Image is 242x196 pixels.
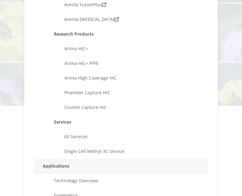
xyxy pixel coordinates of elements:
a: Aventa [MEDICAL_DATA] [57,12,208,27]
a: Single Cell Methyl-3C Service [57,144,208,159]
a: All Services [57,130,208,144]
a: Services [45,115,208,130]
a: Custom Capture HiC [57,100,208,115]
a: Arima-HiC+ [57,42,208,56]
a: Arima High Coverage HiC [57,71,208,86]
a: Research Products [45,27,208,42]
a: Promoter Capture HiC [57,86,208,100]
a: Arima-HiC+ FFPE [57,56,208,71]
a: Technology Overview [45,174,208,188]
